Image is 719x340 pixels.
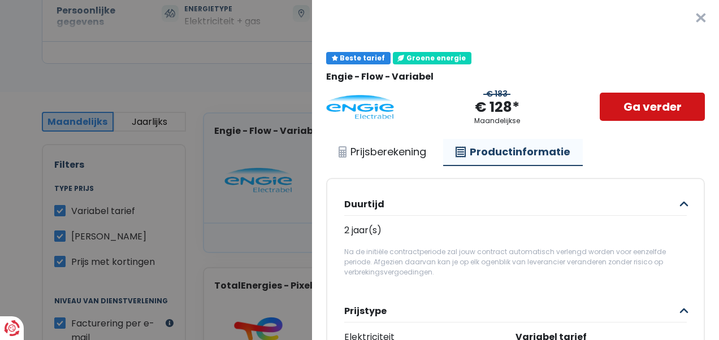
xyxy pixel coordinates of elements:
div: Maandelijkse [474,117,520,125]
button: Duurtijd [344,193,687,216]
a: Productinformatie [443,139,583,166]
a: Ga verder [600,93,705,121]
div: € 183 [483,89,510,99]
img: Engie [326,95,394,120]
div: Engie - Flow - Variabel [326,71,705,82]
button: Prijstype [344,300,687,322]
div: Beste tarief [326,52,391,64]
div: Groene energie [393,52,471,64]
div: Na de initiële contractperiode zal jouw contract automatisch verlengd worden voor eenzelfde perio... [344,247,687,277]
div: 2 jaar(s) [344,223,687,239]
a: Prijsberekening [326,139,439,165]
div: € 128* [475,98,519,117]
